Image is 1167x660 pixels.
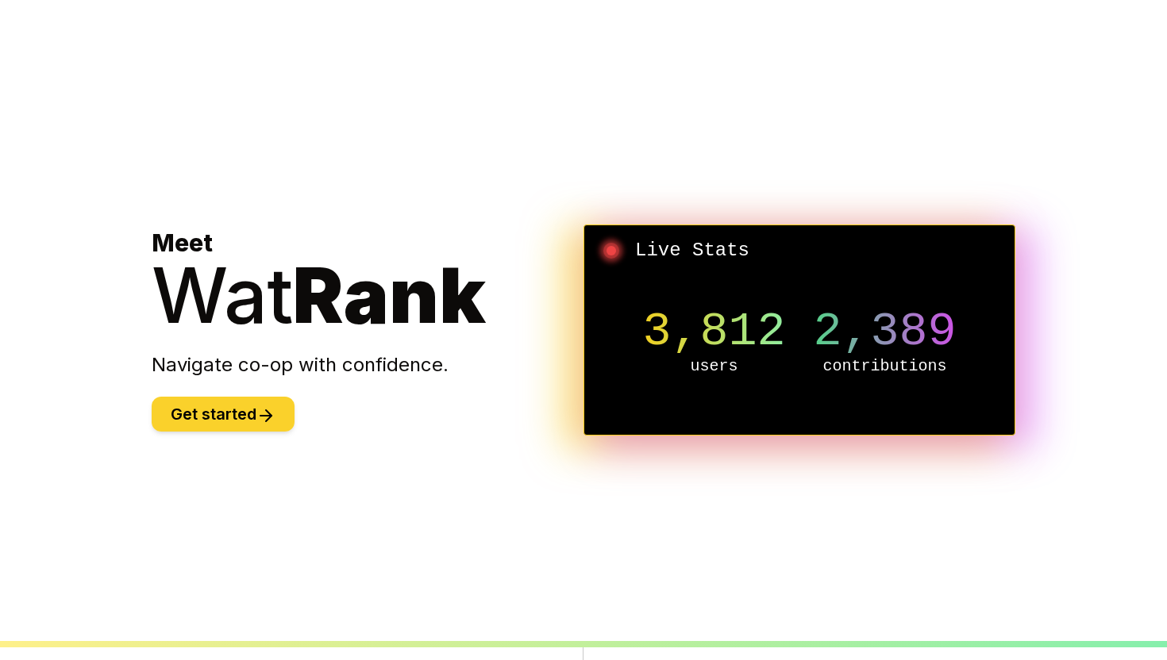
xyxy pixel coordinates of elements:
button: Get started [152,397,295,432]
p: users [629,355,799,378]
a: Get started [152,407,295,423]
h2: Live Stats [597,238,1002,263]
p: contributions [799,355,970,378]
p: Navigate co-op with confidence. [152,352,583,378]
span: Wat [152,249,293,341]
span: Rank [293,249,486,341]
p: 2,389 [799,308,970,355]
h1: Meet [152,228,583,333]
p: 3,812 [629,308,799,355]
